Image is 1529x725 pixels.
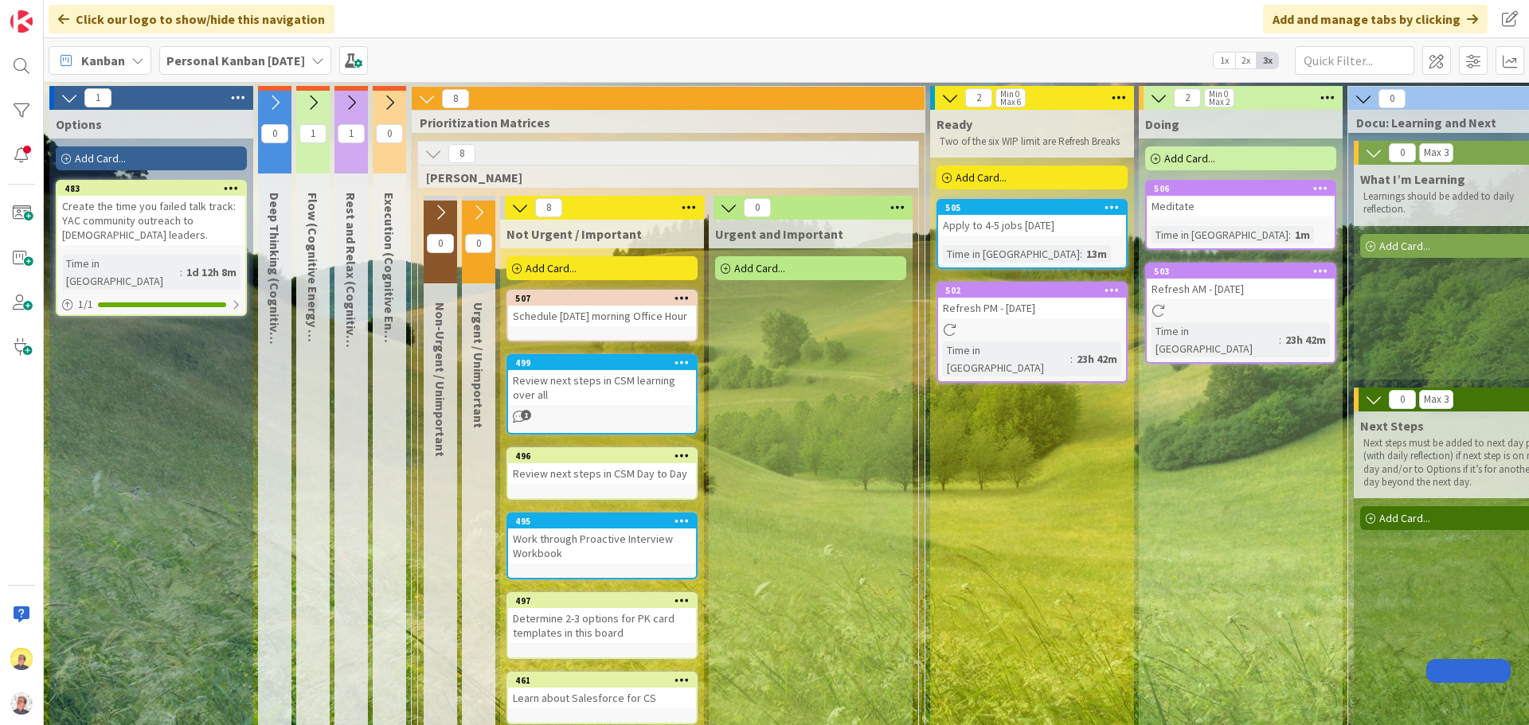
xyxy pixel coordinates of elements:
[299,124,327,143] span: 1
[1389,143,1416,162] span: 0
[56,180,247,316] a: 483Create the time you failed talk track: YAC community outreach to [DEMOGRAPHIC_DATA] leaders.Ti...
[10,10,33,33] img: Visit kanbanzone.com
[1154,266,1335,277] div: 503
[515,516,696,527] div: 495
[1164,151,1215,166] span: Add Card...
[261,124,288,143] span: 0
[515,675,696,686] div: 461
[515,357,696,368] div: 499
[508,356,696,370] div: 499
[420,115,905,131] span: Prioritization Matrices
[1295,46,1414,75] input: Quick Filter...
[267,193,283,398] span: Deep Thinking (Cognitive Energy H)
[938,283,1126,318] div: 502Refresh PM - [DATE]
[465,234,492,253] span: 0
[426,170,898,185] span: Eisenhower
[940,135,1124,148] p: Two of the six WIP limit are Refresh Breaks
[57,181,245,196] div: 483
[442,89,469,108] span: 8
[1360,171,1465,187] span: What I’m Learning
[471,302,487,428] span: Urgent / Unimportant
[49,5,334,33] div: Click our logo to show/hide this navigation
[965,88,992,107] span: 2
[305,193,321,357] span: Flow (Cognitive Energy M-H)
[448,144,475,163] span: 8
[1073,350,1121,368] div: 23h 42m
[1152,322,1279,357] div: Time in [GEOGRAPHIC_DATA]
[57,196,245,245] div: Create the time you failed talk track: YAC community outreach to [DEMOGRAPHIC_DATA] leaders.
[78,296,93,313] span: 1 / 1
[508,514,696,528] div: 495
[1281,331,1330,349] div: 23h 42m
[1379,239,1430,253] span: Add Card...
[57,181,245,245] div: 483Create the time you failed talk track: YAC community outreach to [DEMOGRAPHIC_DATA] leaders.
[521,410,531,420] span: 1
[506,226,642,242] span: Not Urgent / Important
[1145,263,1336,364] a: 503Refresh AM - [DATE]Time in [GEOGRAPHIC_DATA]:23h 42m
[508,608,696,643] div: Determine 2-3 options for PK card templates in this board
[1360,418,1424,434] span: Next Steps
[1378,89,1406,108] span: 0
[938,201,1126,215] div: 505
[1147,181,1335,216] div: 506Meditate
[376,124,403,143] span: 0
[526,261,577,275] span: Add Card...
[506,354,698,435] a: 499Review next steps in CSM learning over all
[1147,264,1335,299] div: 503Refresh AM - [DATE]
[506,592,698,659] a: 497Determine 2-3 options for PK card templates in this board
[166,53,305,68] b: Personal Kanban [DATE]
[938,298,1126,318] div: Refresh PM - [DATE]
[937,116,972,132] span: Ready
[1424,396,1449,403] div: Max 3
[75,151,126,166] span: Add Card...
[180,263,182,281] span: :
[1152,226,1289,244] div: Time in [GEOGRAPHIC_DATA]
[182,263,240,281] div: 1d 12h 8m
[956,170,1007,185] span: Add Card...
[508,449,696,484] div: 496Review next steps in CSM Day to Day
[338,124,365,143] span: 1
[508,463,696,484] div: Review next steps in CSM Day to Day
[1389,390,1416,409] span: 0
[57,294,245,314] div: 1/1
[1080,245,1082,263] span: :
[508,528,696,563] div: Work through Proactive Interview Workbook
[1154,183,1335,194] div: 506
[1000,98,1021,106] div: Max 6
[1147,196,1335,216] div: Meditate
[427,234,454,253] span: 0
[343,193,359,399] span: Rest and Relax (Cognitive Energy L)
[535,198,562,217] span: 8
[508,291,696,326] div: 507Schedule [DATE] morning Office Hour
[508,594,696,643] div: 497Determine 2-3 options for PK card templates in this board
[432,302,448,457] span: Non-Urgent / Unimportant
[734,261,785,275] span: Add Card...
[1289,226,1291,244] span: :
[943,245,1080,263] div: Time in [GEOGRAPHIC_DATA]
[381,193,397,460] span: Execution (Cognitive Energy L-M)
[81,51,125,70] span: Kanban
[1147,181,1335,196] div: 506
[508,673,696,688] div: 461
[1379,511,1430,525] span: Add Card...
[945,285,1126,296] div: 502
[1070,350,1073,368] span: :
[943,341,1070,376] div: Time in [GEOGRAPHIC_DATA]
[506,672,698,724] a: 461Learn about Salesforce for CS
[937,199,1128,269] a: 505Apply to 4-5 jobs [DATE]Time in [GEOGRAPHIC_DATA]:13m
[508,370,696,405] div: Review next steps in CSM learning over all
[84,88,111,107] span: 1
[1235,53,1257,68] span: 2x
[508,356,696,405] div: 499Review next steps in CSM learning over all
[938,215,1126,236] div: Apply to 4-5 jobs [DATE]
[1000,90,1019,98] div: Min 0
[10,692,33,715] img: avatar
[1147,264,1335,279] div: 503
[508,688,696,708] div: Learn about Salesforce for CS
[1257,53,1278,68] span: 3x
[10,648,33,670] img: JW
[715,226,843,242] span: Urgent and Important
[938,283,1126,298] div: 502
[1145,116,1179,132] span: Doing
[1209,98,1230,106] div: Max 2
